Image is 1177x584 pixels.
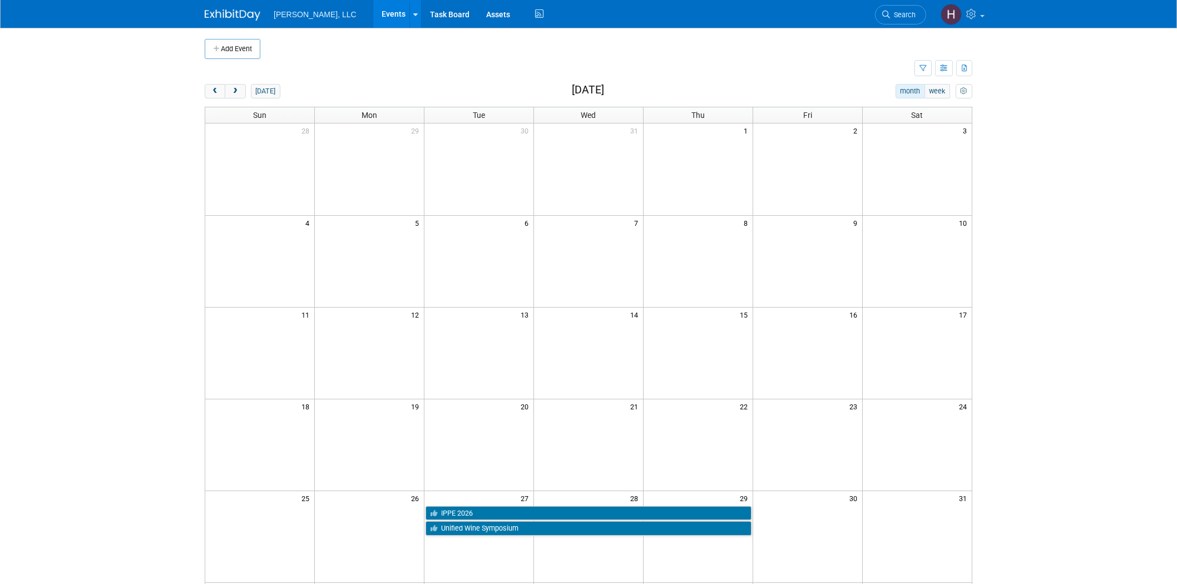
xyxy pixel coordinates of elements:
[629,399,643,413] span: 21
[941,4,962,25] img: Hannah Mulholland
[852,216,862,230] span: 9
[739,308,753,321] span: 15
[253,111,266,120] span: Sun
[960,88,967,95] i: Personalize Calendar
[426,521,751,536] a: Unified Wine Symposium
[739,399,753,413] span: 22
[629,308,643,321] span: 14
[848,308,862,321] span: 16
[520,399,533,413] span: 20
[848,491,862,505] span: 30
[911,111,923,120] span: Sat
[924,84,950,98] button: week
[362,111,377,120] span: Mon
[896,84,925,98] button: month
[743,216,753,230] span: 8
[743,123,753,137] span: 1
[520,308,533,321] span: 13
[956,84,972,98] button: myCustomButton
[300,308,314,321] span: 11
[958,491,972,505] span: 31
[739,491,753,505] span: 29
[205,84,225,98] button: prev
[251,84,280,98] button: [DATE]
[410,308,424,321] span: 12
[300,491,314,505] span: 25
[274,10,357,19] span: [PERSON_NAME], LLC
[958,216,972,230] span: 10
[304,216,314,230] span: 4
[225,84,245,98] button: next
[848,399,862,413] span: 23
[633,216,643,230] span: 7
[691,111,705,120] span: Thu
[803,111,812,120] span: Fri
[410,491,424,505] span: 26
[410,123,424,137] span: 29
[300,399,314,413] span: 18
[300,123,314,137] span: 28
[629,123,643,137] span: 31
[962,123,972,137] span: 3
[205,39,260,59] button: Add Event
[520,123,533,137] span: 30
[629,491,643,505] span: 28
[958,308,972,321] span: 17
[414,216,424,230] span: 5
[890,11,916,19] span: Search
[852,123,862,137] span: 2
[572,84,604,96] h2: [DATE]
[523,216,533,230] span: 6
[520,491,533,505] span: 27
[875,5,926,24] a: Search
[581,111,596,120] span: Wed
[205,9,260,21] img: ExhibitDay
[473,111,485,120] span: Tue
[958,399,972,413] span: 24
[410,399,424,413] span: 19
[426,506,751,521] a: IPPE 2026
